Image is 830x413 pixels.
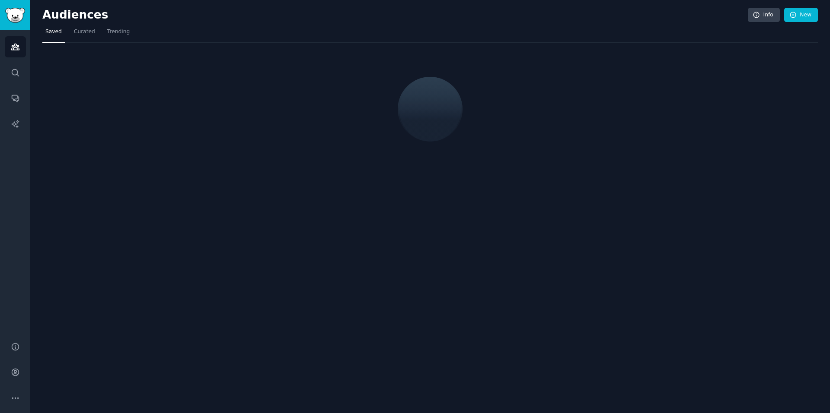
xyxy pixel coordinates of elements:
[784,8,818,22] a: New
[5,8,25,23] img: GummySearch logo
[71,25,98,43] a: Curated
[107,28,130,36] span: Trending
[74,28,95,36] span: Curated
[45,28,62,36] span: Saved
[42,8,748,22] h2: Audiences
[748,8,780,22] a: Info
[42,25,65,43] a: Saved
[104,25,133,43] a: Trending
